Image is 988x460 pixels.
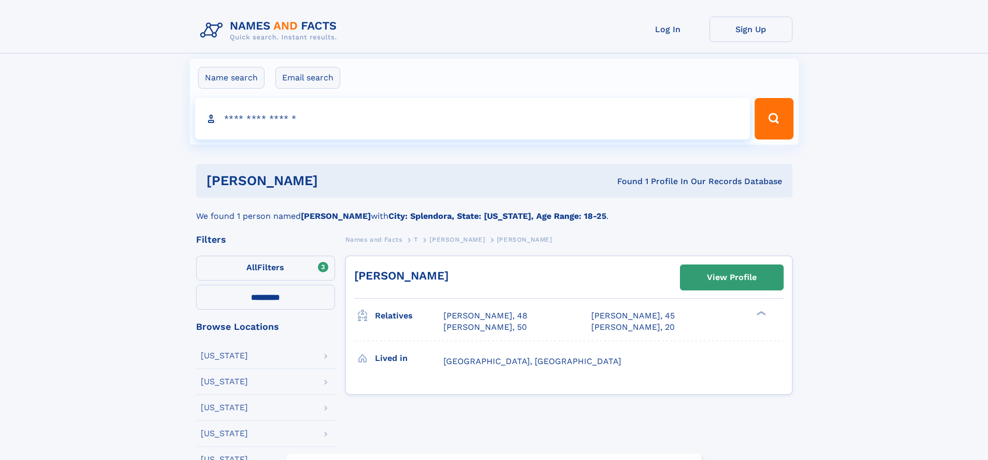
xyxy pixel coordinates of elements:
div: ❯ [754,310,767,317]
a: Log In [627,17,709,42]
label: Filters [196,256,335,281]
b: [PERSON_NAME] [301,211,371,221]
div: View Profile [707,266,757,289]
a: [PERSON_NAME], 20 [591,322,675,333]
div: [US_STATE] [201,352,248,360]
span: All [246,262,257,272]
div: [US_STATE] [201,378,248,386]
span: T [414,236,418,243]
a: [PERSON_NAME] [429,233,485,246]
input: search input [195,98,750,140]
a: [PERSON_NAME] [354,269,449,282]
a: T [414,233,418,246]
label: Email search [275,67,340,89]
a: [PERSON_NAME], 48 [443,310,527,322]
span: [GEOGRAPHIC_DATA], [GEOGRAPHIC_DATA] [443,356,621,366]
a: Names and Facts [345,233,402,246]
a: [PERSON_NAME], 45 [591,310,675,322]
h3: Relatives [375,307,443,325]
a: View Profile [680,265,783,290]
span: [PERSON_NAME] [429,236,485,243]
div: [US_STATE] [201,429,248,438]
a: [PERSON_NAME], 50 [443,322,527,333]
div: Browse Locations [196,322,335,331]
button: Search Button [755,98,793,140]
div: We found 1 person named with . [196,198,792,222]
span: [PERSON_NAME] [497,236,552,243]
div: Filters [196,235,335,244]
b: City: Splendora, State: [US_STATE], Age Range: 18-25 [388,211,606,221]
div: [US_STATE] [201,403,248,412]
h1: [PERSON_NAME] [206,174,468,187]
label: Name search [198,67,265,89]
div: Found 1 Profile In Our Records Database [467,176,782,187]
img: Logo Names and Facts [196,17,345,45]
a: Sign Up [709,17,792,42]
h3: Lived in [375,350,443,367]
